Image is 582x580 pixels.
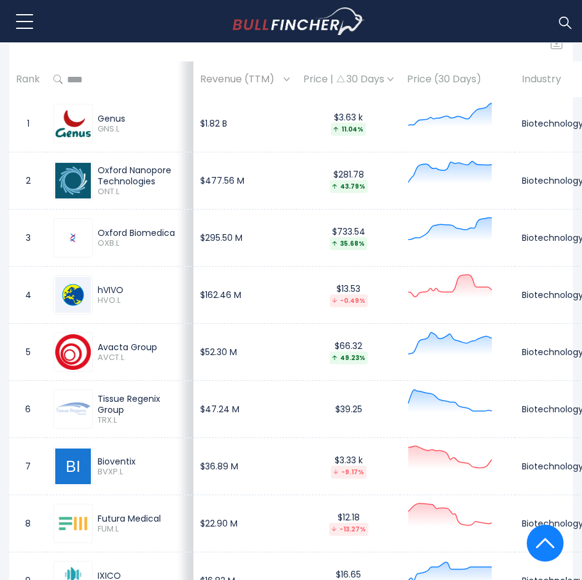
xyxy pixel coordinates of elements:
img: OXB.L.png [68,233,78,243]
a: Go to homepage [233,7,365,36]
span: Revenue (TTM) [200,70,281,89]
td: $36.89 M [193,438,297,495]
img: ONT.L.png [55,163,91,198]
td: 2 [9,152,47,210]
div: Oxford Nanopore Technologies [98,165,187,187]
td: $47.24 M [193,381,297,438]
td: 5 [9,324,47,381]
div: Oxford Biomedica [98,227,187,238]
span: HVO.L [98,296,187,306]
span: AVCT.L [98,353,187,363]
div: Genus [98,113,187,124]
span: BVXP.L [98,467,187,477]
img: HVO.L.png [55,277,91,313]
img: AVCT.L.png [55,334,91,370]
td: 6 [9,381,47,438]
span: GNS.L [98,124,187,135]
div: $281.78 [303,169,394,193]
div: 11.04% [331,123,366,136]
td: $295.50 M [193,210,297,267]
div: 49.23% [330,351,368,364]
div: $66.32 [303,340,394,364]
div: -13.27% [329,523,368,536]
div: $12.18 [303,512,394,536]
th: Price (30 Days) [400,61,515,98]
img: bullfincher logo [233,7,365,36]
td: 4 [9,267,47,324]
td: $22.90 M [193,495,297,552]
td: 1 [9,95,47,152]
img: TRX.L.png [55,391,91,427]
div: $39.25 [303,404,394,415]
div: Price | 30 Days [303,73,394,86]
td: $52.30 M [193,324,297,381]
img: GNS.L.png [55,110,91,138]
div: 43.79% [330,180,368,193]
div: $3.63 k [303,112,394,136]
td: 3 [9,210,47,267]
span: FUM.L [98,524,187,535]
span: TRX.L [98,415,187,426]
td: 8 [9,495,47,552]
span: ONT.L [98,187,187,197]
td: $162.46 M [193,267,297,324]
div: $733.54 [303,226,394,250]
div: $3.33 k [303,455,394,479]
div: -9.17% [331,466,367,479]
td: 7 [9,438,47,495]
div: Futura Medical [98,513,187,524]
div: 35.68% [330,237,367,250]
th: Rank [9,61,47,98]
img: FUM.L.png [55,506,91,541]
span: OXB.L [98,238,187,249]
div: Avacta Group [98,342,187,353]
div: $13.53 [303,283,394,307]
div: Tissue Regenix Group [98,393,187,415]
div: Bioventix [98,456,187,467]
td: $477.56 M [193,152,297,210]
div: -0.49% [330,294,368,307]
div: hVIVO [98,284,187,296]
td: $1.82 B [193,95,297,152]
